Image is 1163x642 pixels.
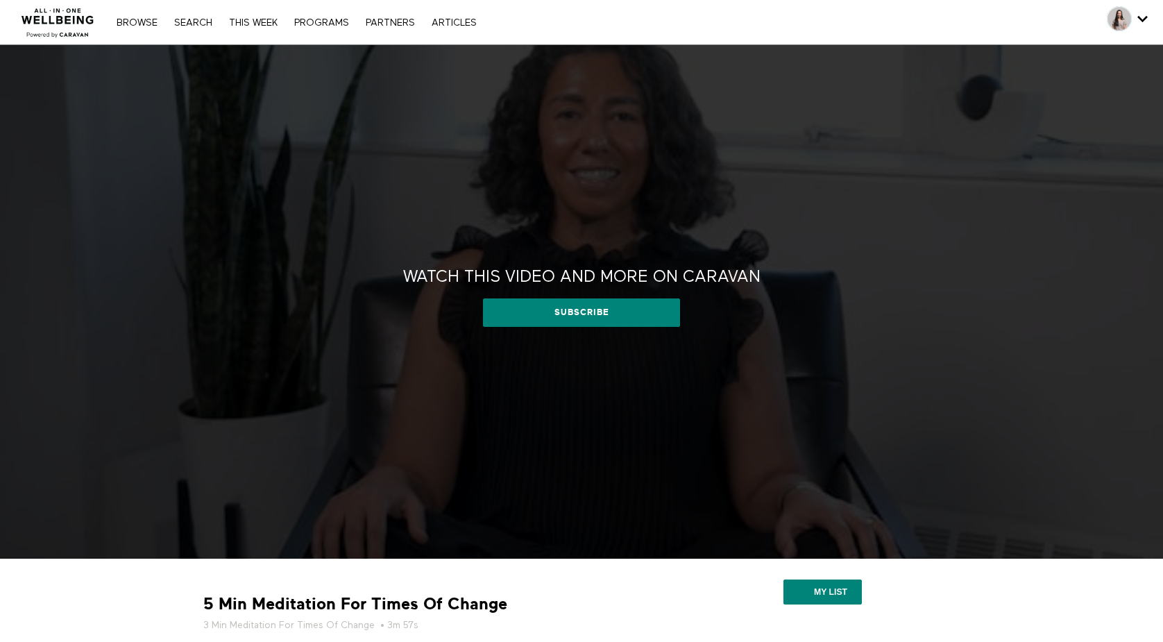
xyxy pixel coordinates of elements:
[203,618,668,632] h5: • 3m 57s
[287,18,356,28] a: PROGRAMS
[167,18,219,28] a: Search
[110,15,483,29] nav: Primary
[203,593,507,615] strong: 5 Min Meditation For Times Of Change
[222,18,285,28] a: THIS WEEK
[110,18,164,28] a: Browse
[483,298,679,326] a: Subscribe
[783,580,862,605] button: My list
[359,18,422,28] a: PARTNERS
[403,267,761,288] h2: Watch this video and more on CARAVAN
[425,18,484,28] a: ARTICLES
[203,618,375,632] a: 3 Min Meditation For Times Of Change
